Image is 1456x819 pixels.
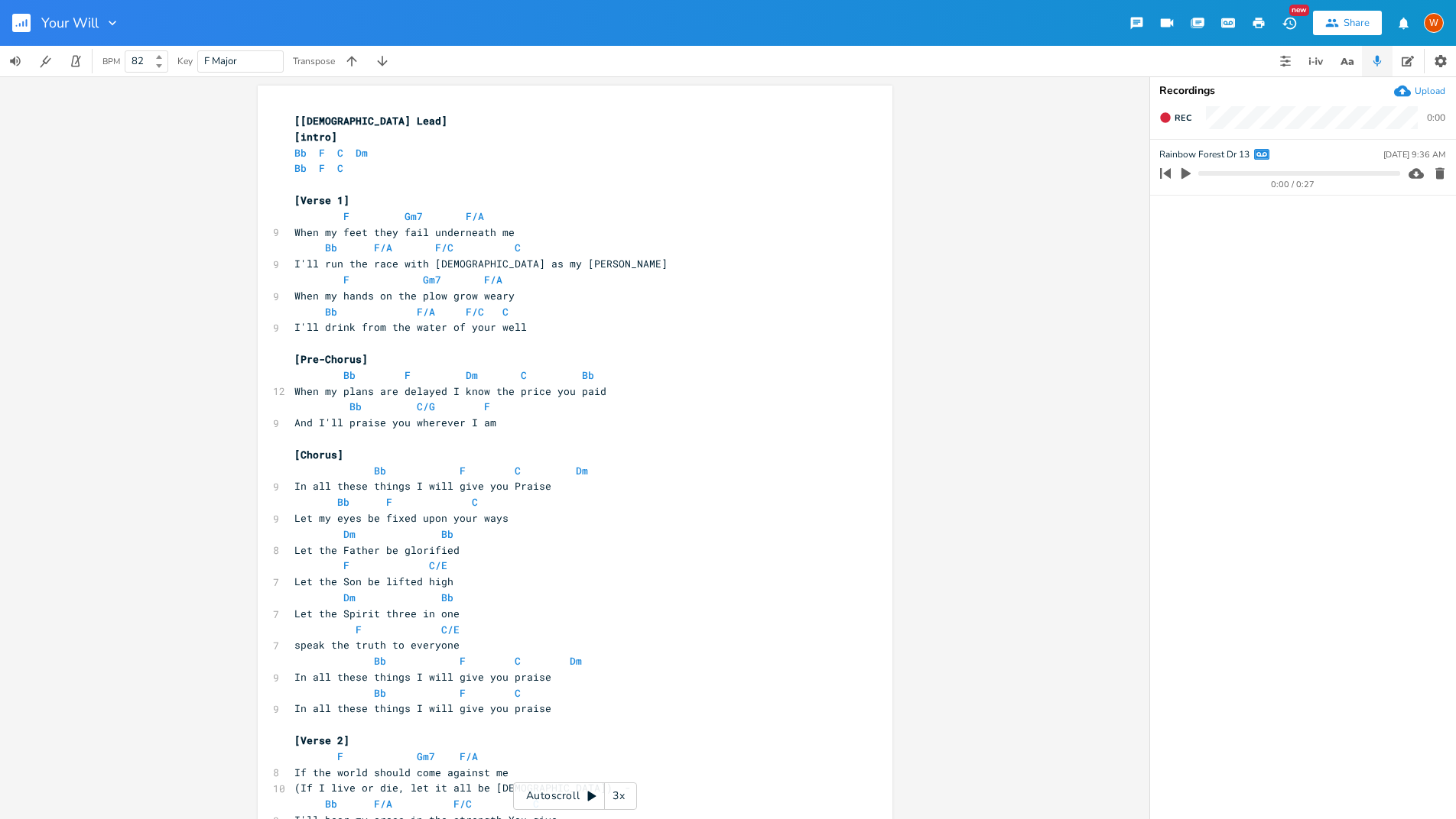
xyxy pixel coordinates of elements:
[294,257,668,270] span: I'll run the race with [DEMOGRAPHIC_DATA] as my [PERSON_NAME]
[502,305,509,319] span: C
[374,464,386,477] span: Bb
[521,368,527,382] span: C
[1424,13,1444,33] div: Worship Pastor
[177,57,193,66] div: Key
[293,57,335,66] div: Transpose
[1153,105,1198,130] button: Rec
[1383,151,1445,159] div: [DATE] 9:36 AM
[484,273,502,286] span: F/A
[1274,9,1305,37] button: New
[1186,180,1400,189] div: 0:00 / 0:27
[294,781,631,795] span: (If I live or die, let it all be [DEMOGRAPHIC_DATA]) -
[294,130,337,144] span: [intro]
[337,146,343,160] span: C
[472,495,478,509] span: C
[343,368,356,382] span: Bb
[460,654,466,668] span: F
[343,209,349,223] span: F
[374,797,392,811] span: F/A
[515,464,521,477] span: C
[1289,5,1309,16] div: New
[102,57,120,66] div: BPM
[294,511,509,525] span: Let my eyes be fixed upon your ways
[466,209,484,223] span: F/A
[1175,112,1191,124] span: Rec
[294,193,349,207] span: [Verse 1]
[337,495,349,509] span: Bb
[429,558,447,572] span: C/E
[294,114,447,128] span: [[DEMOGRAPHIC_DATA] Lead]
[325,797,337,811] span: Bb
[343,273,349,286] span: F
[441,623,460,636] span: C/E
[423,273,441,286] span: Gm7
[294,146,307,160] span: Bb
[460,749,478,763] span: F/A
[435,241,453,254] span: F/C
[294,448,343,461] span: [Chorus]
[1159,86,1447,96] div: Recordings
[294,161,307,175] span: Bb
[325,305,337,319] span: Bb
[204,54,237,68] span: F Major
[294,543,460,557] span: Let the Father be glorified
[294,416,496,429] span: And I'll praise you wherever I am
[343,527,356,541] span: Dm
[1159,147,1250,162] span: Rainbow Forest Dr 13
[343,558,349,572] span: F
[356,146,368,160] span: Dm
[294,352,368,366] span: [Pre-Chorus]
[294,638,460,652] span: speak the truth to everyone
[1313,11,1382,35] button: Share
[466,368,478,382] span: Dm
[605,782,632,810] div: 3x
[294,701,551,715] span: In all these things I will give you praise
[417,400,435,413] span: C/G
[294,766,509,779] span: If the world should come against me
[374,654,386,668] span: Bb
[294,289,515,303] span: When my hands on the plow grow weary
[576,464,588,477] span: Dm
[349,400,362,413] span: Bb
[294,733,349,747] span: [Verse 2]
[513,782,637,810] div: Autoscroll
[41,16,99,30] span: Your Will
[374,686,386,700] span: Bb
[405,209,423,223] span: Gm7
[1394,83,1445,99] button: Upload
[1344,16,1370,30] div: Share
[466,305,484,319] span: F/C
[1415,85,1445,97] div: Upload
[294,225,515,239] span: When my feet they fail underneath me
[460,464,466,477] span: F
[1427,113,1445,122] div: 0:00
[294,384,606,398] span: When my plans are delayed I know the price you paid
[294,479,551,493] span: In all these things I will give you Praise
[515,654,521,668] span: C
[294,670,551,684] span: In all these things I will give you praise
[405,368,411,382] span: F
[1424,5,1444,40] button: W
[460,686,466,700] span: F
[570,654,582,668] span: Dm
[515,241,521,254] span: C
[374,241,392,254] span: F/A
[386,495,392,509] span: F
[417,749,435,763] span: Gm7
[582,368,594,382] span: Bb
[453,797,472,811] span: F/C
[441,591,453,604] span: Bb
[294,607,460,620] span: Let the Spirit three in one
[325,241,337,254] span: Bb
[515,686,521,700] span: C
[343,591,356,604] span: Dm
[294,320,527,334] span: I'll drink from the water of your well
[294,575,453,588] span: Let the Son be lifted high
[441,527,453,541] span: Bb
[417,305,435,319] span: F/A
[356,623,362,636] span: F
[337,161,343,175] span: C
[337,749,343,763] span: F
[319,146,325,160] span: F
[484,400,490,413] span: F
